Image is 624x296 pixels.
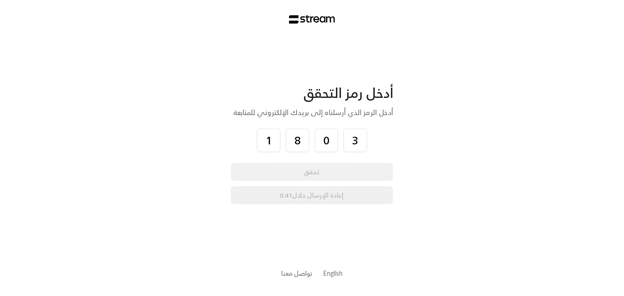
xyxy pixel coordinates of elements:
a: تواصل معنا [281,268,312,279]
div: أدخل الرمز الذي أرسلناه إلى بريدك الإلكتروني للمتابعة [231,107,393,118]
div: أدخل رمز التحقق [231,84,393,102]
a: English [323,265,343,282]
button: تواصل معنا [281,268,312,278]
img: Stream Logo [289,15,335,24]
